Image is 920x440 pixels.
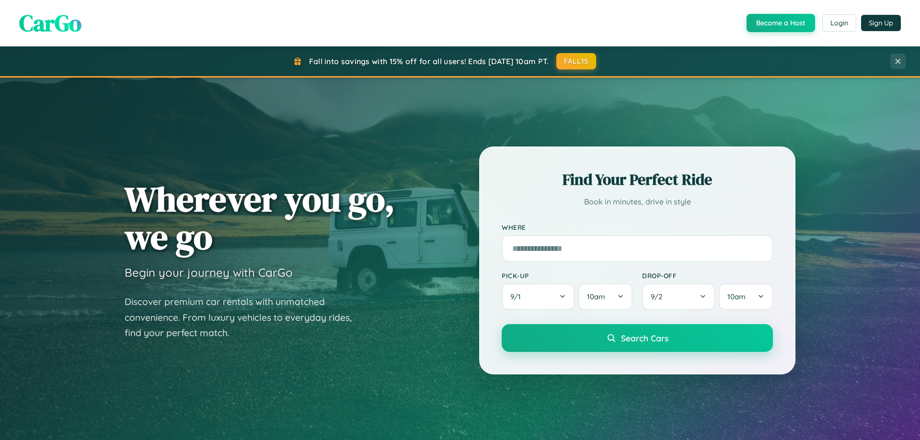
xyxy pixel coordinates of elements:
[510,292,526,301] span: 9 / 1
[502,324,773,352] button: Search Cars
[19,7,81,39] span: CarGo
[642,271,773,280] label: Drop-off
[861,15,901,31] button: Sign Up
[642,283,715,310] button: 9/2
[502,283,575,310] button: 9/1
[502,195,773,209] p: Book in minutes, drive in style
[502,223,773,231] label: Where
[822,14,856,32] button: Login
[125,180,395,256] h1: Wherever you go, we go
[747,14,815,32] button: Become a Host
[651,292,667,301] span: 9 / 2
[309,56,549,66] span: Fall into savings with 15% off for all users! Ends [DATE] 10am PT.
[502,271,632,280] label: Pick-up
[125,294,364,341] p: Discover premium car rentals with unmatched convenience. From luxury vehicles to everyday rides, ...
[621,333,668,343] span: Search Cars
[578,283,632,310] button: 10am
[125,265,293,280] h3: Begin your journey with CarGo
[502,169,773,190] h2: Find Your Perfect Ride
[727,292,746,301] span: 10am
[587,292,605,301] span: 10am
[556,53,597,69] button: FALL15
[719,283,773,310] button: 10am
